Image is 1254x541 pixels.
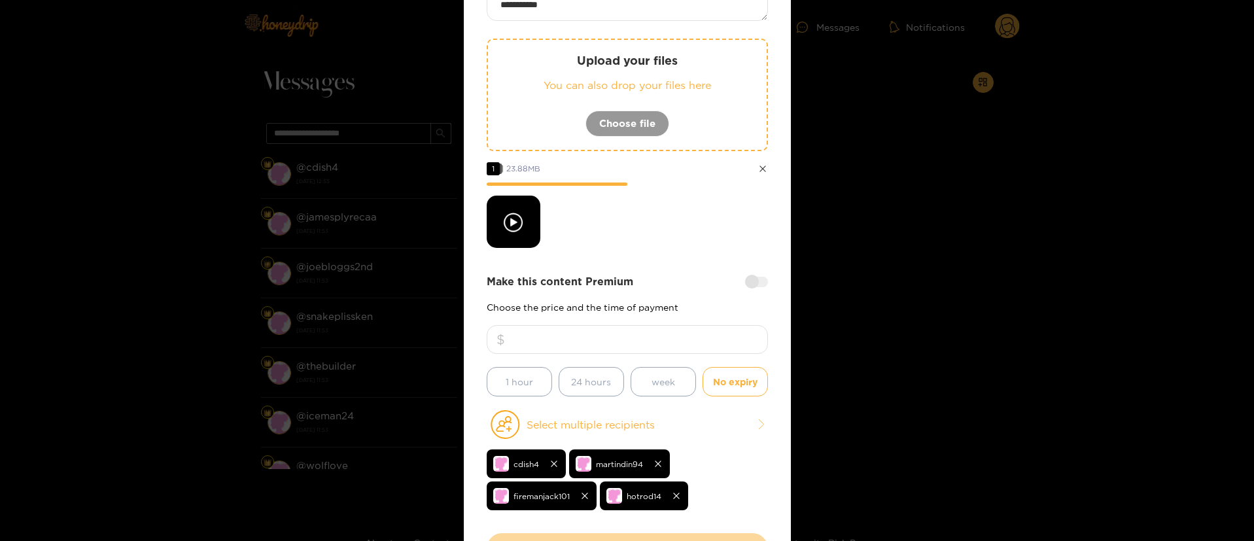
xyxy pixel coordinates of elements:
button: 24 hours [559,367,624,396]
img: no-avatar.png [493,456,509,472]
button: Choose file [585,111,669,137]
span: 1 hour [506,374,533,389]
img: no-avatar.png [606,488,622,504]
span: martindin94 [596,457,643,472]
p: Upload your files [514,53,740,68]
strong: Make this content Premium [487,274,633,289]
button: No expiry [703,367,768,396]
button: Select multiple recipients [487,410,768,440]
p: You can also drop your files here [514,78,740,93]
span: 23.88 MB [506,164,540,173]
img: no-avatar.png [493,488,509,504]
span: 24 hours [571,374,611,389]
span: cdish4 [514,457,539,472]
button: 1 hour [487,367,552,396]
span: week [652,374,675,389]
button: week [631,367,696,396]
span: No expiry [713,374,758,389]
span: hotrod14 [627,489,661,504]
span: 1 [487,162,500,175]
p: Choose the price and the time of payment [487,302,768,312]
span: firemanjack101 [514,489,570,504]
img: no-avatar.png [576,456,591,472]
